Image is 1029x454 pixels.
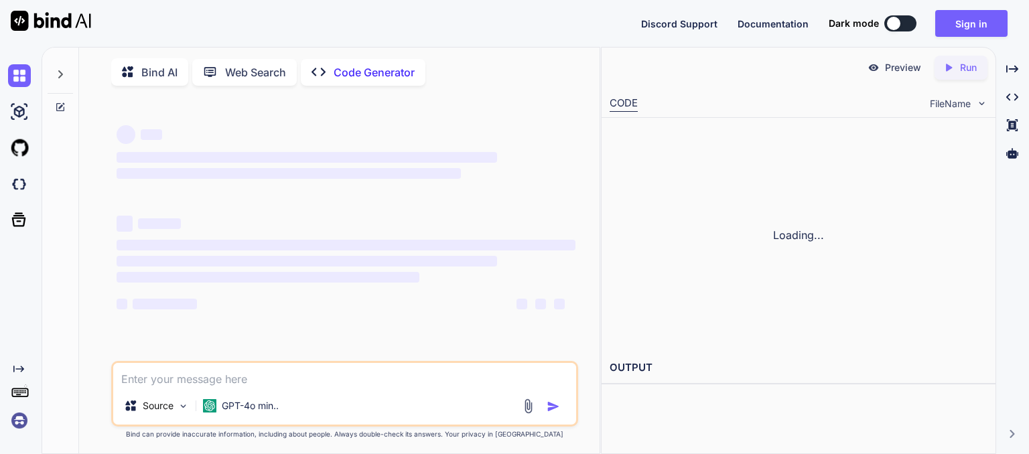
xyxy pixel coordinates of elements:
span: ‌ [117,299,127,309]
button: Sign in [935,10,1008,37]
span: ‌ [117,125,135,144]
span: ‌ [117,152,498,163]
span: ‌ [117,256,498,267]
img: attachment [521,398,536,414]
span: ‌ [117,240,575,250]
img: ai-studio [8,100,31,123]
p: Code Generator [334,64,415,80]
span: ‌ [535,299,546,309]
span: ‌ [117,168,461,179]
button: Discord Support [641,17,717,31]
img: icon [547,400,560,413]
img: chevron down [976,98,987,109]
p: Bind can provide inaccurate information, including about people. Always double-check its answers.... [111,429,578,439]
span: ‌ [141,129,162,140]
img: Bind AI [11,11,91,31]
h2: OUTPUT [602,352,996,384]
span: ‌ [138,218,181,229]
button: Documentation [738,17,809,31]
span: ‌ [117,216,133,232]
span: Dark mode [829,17,879,30]
div: Loading... [610,126,987,344]
span: ‌ [117,272,419,283]
img: Pick Models [178,400,189,412]
p: Bind AI [141,64,178,80]
span: Discord Support [641,18,717,29]
span: ‌ [517,299,527,309]
span: ‌ [133,299,197,309]
p: Run [960,61,977,74]
img: preview [868,62,880,74]
img: githubLight [8,137,31,159]
img: darkCloudIdeIcon [8,173,31,196]
span: FileName [930,97,971,110]
span: Documentation [738,18,809,29]
p: Source [143,399,174,412]
p: Preview [885,61,921,74]
img: signin [8,409,31,432]
img: chat [8,64,31,87]
div: CODE [610,96,638,112]
p: Web Search [225,64,286,80]
p: GPT-4o min.. [222,399,279,412]
span: ‌ [554,299,565,309]
img: GPT-4o mini [203,399,216,412]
